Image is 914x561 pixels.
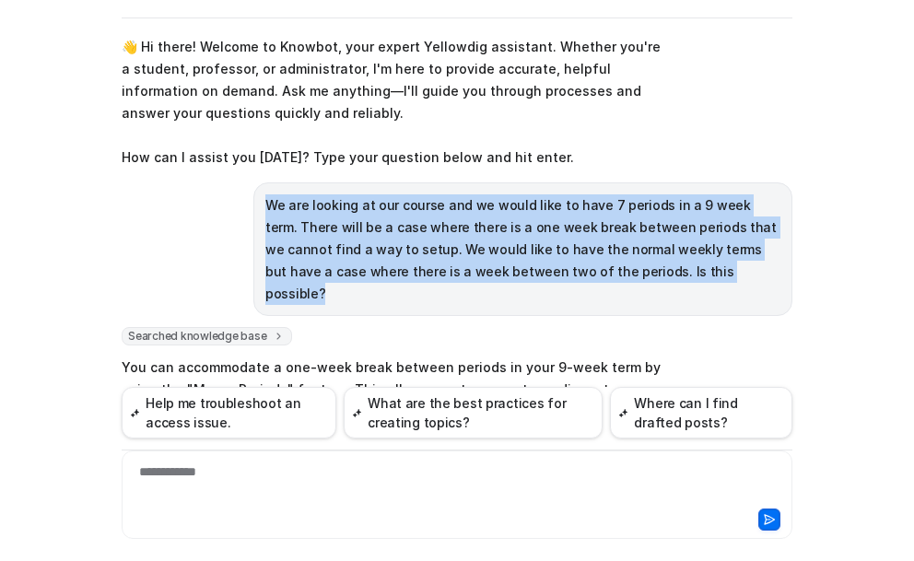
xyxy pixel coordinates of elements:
button: Where can I find drafted posts? [610,387,792,438]
p: We are looking at our course and we would like to have 7 periods in a 9 week term. There will be ... [265,194,780,305]
p: 👋 Hi there! Welcome to Knowbot, your expert Yellowdig assistant. Whether you're a student, profes... [122,36,661,169]
button: What are the best practices for creating topics? [344,387,603,438]
button: Help me troubleshoot an access issue. [122,387,336,438]
span: Searched knowledge base [122,327,292,345]
p: You can accommodate a one-week break between periods in your 9-week term by using the "Merge Peri... [122,356,661,489]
